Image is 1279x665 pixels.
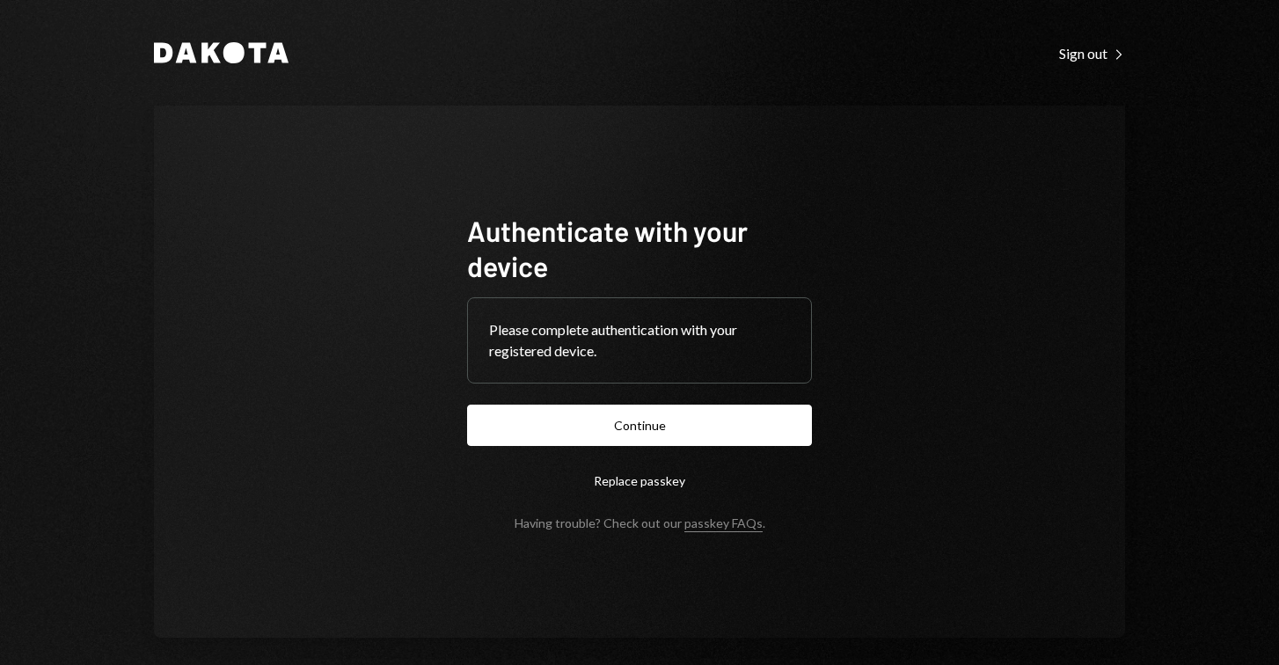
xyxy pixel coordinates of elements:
button: Continue [467,405,812,446]
button: Replace passkey [467,460,812,501]
h1: Authenticate with your device [467,213,812,283]
a: Sign out [1059,43,1125,62]
a: passkey FAQs [684,515,763,532]
div: Having trouble? Check out our . [515,515,765,530]
div: Please complete authentication with your registered device. [489,319,790,362]
div: Sign out [1059,45,1125,62]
